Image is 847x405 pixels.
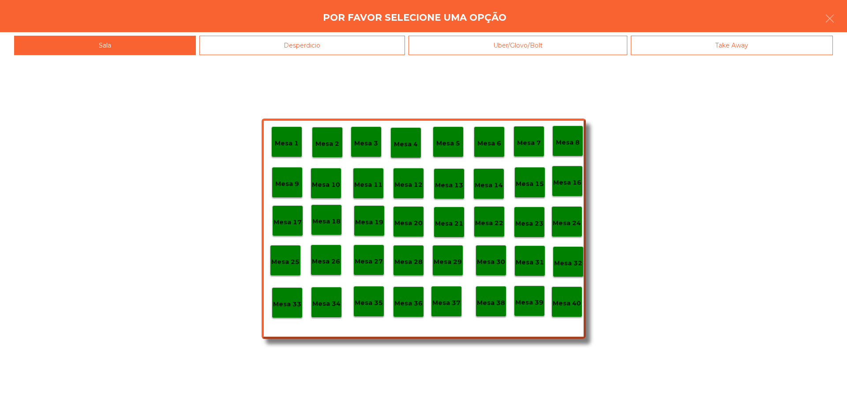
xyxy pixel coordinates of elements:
h4: Por favor selecione uma opção [323,11,506,24]
p: Mesa 1 [275,138,299,149]
p: Mesa 32 [554,258,582,268]
p: Mesa 7 [517,138,541,148]
p: Mesa 36 [394,298,423,308]
p: Mesa 6 [477,138,501,149]
p: Mesa 23 [515,219,543,229]
p: Mesa 37 [432,298,461,308]
p: Mesa 28 [394,257,423,267]
p: Mesa 29 [434,257,462,267]
div: Sala [14,36,196,56]
p: Mesa 30 [477,257,505,267]
p: Mesa 22 [475,218,503,228]
p: Mesa 21 [435,219,463,229]
p: Mesa 8 [556,137,580,148]
p: Mesa 3 [354,138,378,149]
div: Uber/Glovo/Bolt [409,36,627,56]
p: Mesa 16 [553,178,581,188]
p: Mesa 38 [477,298,505,308]
p: Mesa 14 [475,180,503,190]
p: Mesa 40 [553,298,581,308]
p: Mesa 12 [394,180,423,190]
p: Mesa 2 [315,139,339,149]
p: Mesa 10 [312,180,340,190]
p: Mesa 11 [354,180,382,190]
p: Mesa 4 [394,139,418,149]
p: Mesa 15 [516,179,544,189]
p: Mesa 26 [312,256,340,267]
p: Mesa 19 [355,217,383,227]
p: Mesa 9 [275,179,299,189]
div: Take Away [631,36,833,56]
p: Mesa 25 [271,257,300,267]
p: Mesa 31 [516,257,544,268]
p: Mesa 39 [515,297,543,308]
p: Mesa 17 [274,217,302,227]
p: Mesa 35 [355,298,383,308]
p: Mesa 24 [553,218,581,228]
p: Mesa 34 [312,299,341,309]
p: Mesa 20 [394,218,423,228]
p: Mesa 18 [312,216,341,227]
p: Mesa 5 [436,138,460,149]
p: Mesa 27 [355,256,383,267]
p: Mesa 33 [273,299,301,309]
p: Mesa 13 [435,180,463,190]
div: Desperdicio [199,36,405,56]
